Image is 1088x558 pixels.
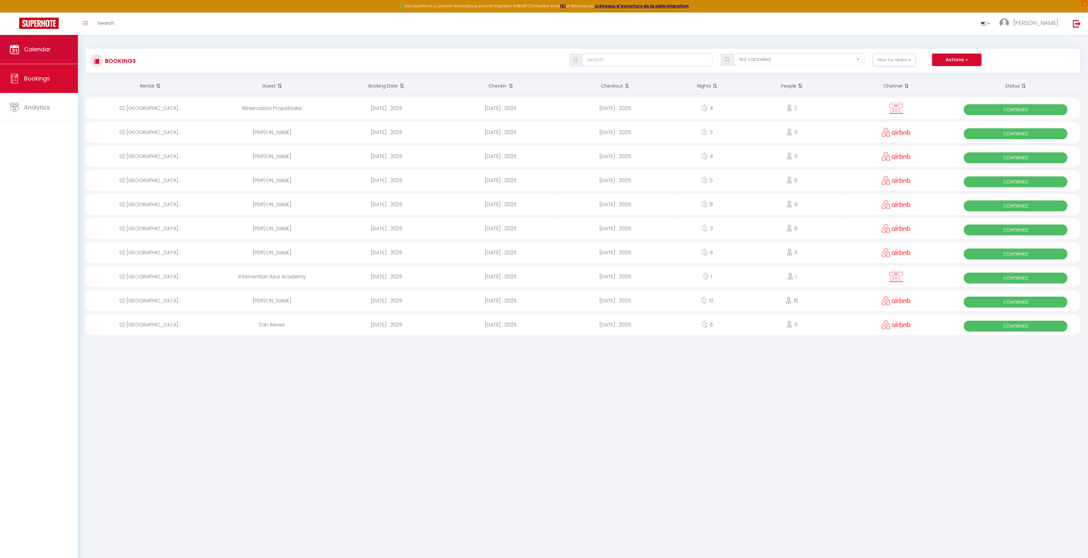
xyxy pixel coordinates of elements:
[5,3,24,22] button: Ouvrir le widget de chat LiveChat
[24,103,50,111] span: Analytics
[24,45,51,53] span: Calendar
[19,18,59,29] img: Super Booking
[583,54,713,66] input: Search
[672,78,742,95] th: Sort by nights
[24,74,50,82] span: Bookings
[1013,19,1058,27] span: [PERSON_NAME]
[842,78,951,95] th: Sort by channel
[995,13,1066,35] a: ... [PERSON_NAME]
[93,13,119,35] a: Search
[98,20,114,26] span: Search
[999,18,1009,28] img: ...
[932,54,982,66] button: Actions
[103,54,136,68] h3: Bookings
[560,3,566,9] a: ICI
[595,3,689,9] a: créneaux d'ouverture de la salle migration
[742,78,841,95] th: Sort by people
[873,54,916,66] button: Filter by rental
[951,78,1080,95] th: Sort by status
[86,78,215,95] th: Sort by rentals
[558,78,672,95] th: Sort by checkout
[329,78,444,95] th: Sort by booking date
[1073,20,1081,28] img: logout
[444,78,558,95] th: Sort by checkin
[215,78,329,95] th: Sort by guest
